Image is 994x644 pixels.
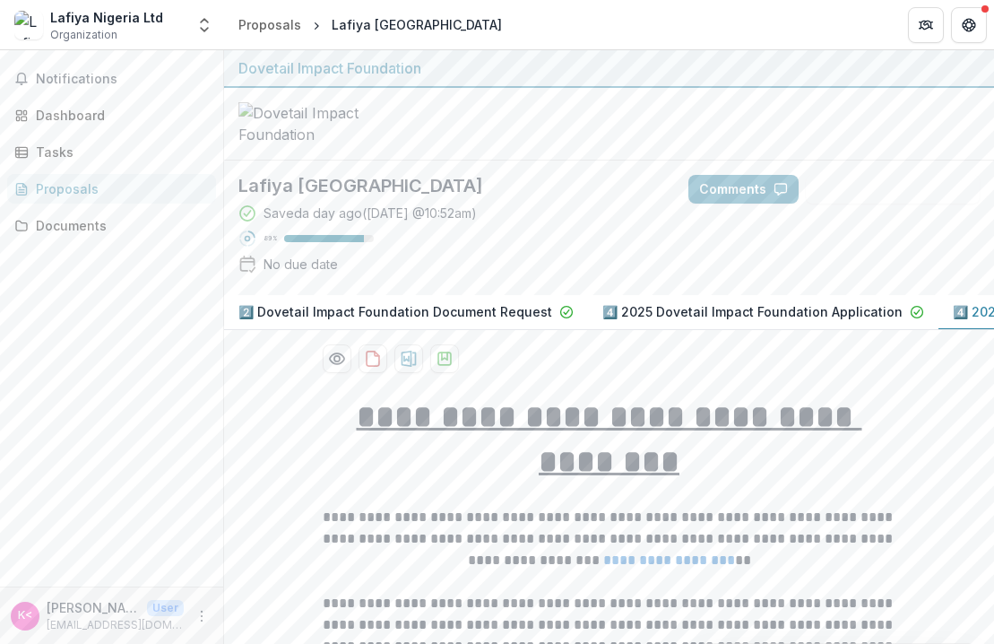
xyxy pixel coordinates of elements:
p: [EMAIL_ADDRESS][DOMAIN_NAME] [47,617,184,633]
p: [PERSON_NAME] <[PERSON_NAME][EMAIL_ADDRESS][DOMAIN_NAME]> [47,598,140,617]
div: Tasks [36,143,202,161]
a: Documents [7,211,216,240]
button: Get Help [951,7,987,43]
div: Klau Chmielowska <klau.chmielowska@lafiyanigeria.org> [18,610,32,622]
button: download-proposal [394,344,423,373]
button: Partners [908,7,944,43]
div: Saved a day ago ( [DATE] @ 10:52am ) [264,204,477,222]
div: Lafiya [GEOGRAPHIC_DATA] [332,15,502,34]
img: Lafiya Nigeria Ltd [14,11,43,39]
button: Open entity switcher [192,7,217,43]
a: Tasks [7,137,216,167]
div: Dovetail Impact Foundation [238,57,980,79]
a: Proposals [231,12,308,38]
button: Answer Suggestions [806,175,980,204]
button: More [191,605,212,627]
div: Documents [36,216,202,235]
button: Notifications [7,65,216,93]
p: 4️⃣ 2025 Dovetail Impact Foundation Application [602,302,903,321]
p: 2️⃣ Dovetail Impact Foundation Document Request [238,302,552,321]
a: Proposals [7,174,216,204]
div: Lafiya Nigeria Ltd [50,8,163,27]
nav: breadcrumb [231,12,509,38]
img: Dovetail Impact Foundation [238,102,418,145]
div: Proposals [238,15,301,34]
span: Organization [50,27,117,43]
div: Dashboard [36,106,202,125]
p: 89 % [264,232,277,245]
h2: Lafiya [GEOGRAPHIC_DATA] [238,175,660,196]
div: Proposals [36,179,202,198]
span: Notifications [36,72,209,87]
div: No due date [264,255,338,274]
button: Comments [688,175,799,204]
button: download-proposal [359,344,387,373]
a: Dashboard [7,100,216,130]
button: download-proposal [430,344,459,373]
button: Preview ec96a026-40d6-470d-b572-b4d564fd6054-10.pdf [323,344,351,373]
p: User [147,600,184,616]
